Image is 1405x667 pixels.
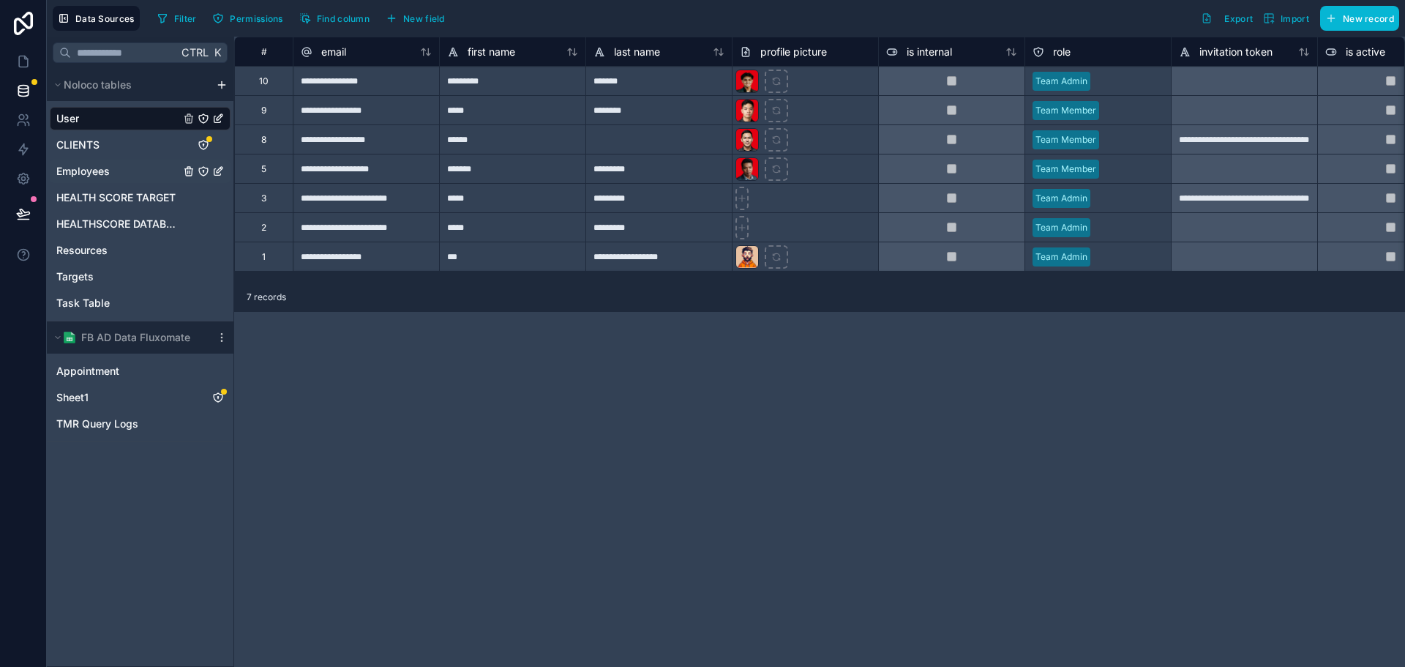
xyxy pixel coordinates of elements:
[230,13,282,24] span: Permissions
[403,13,445,24] span: New field
[760,45,827,59] span: profile picture
[1320,6,1399,31] button: New record
[174,13,197,24] span: Filter
[180,43,210,62] span: Ctrl
[261,222,266,234] div: 2
[321,45,346,59] span: email
[381,7,450,29] button: New field
[261,105,266,116] div: 9
[261,163,266,175] div: 5
[1281,13,1309,24] span: Import
[207,7,293,29] a: Permissions
[53,6,140,31] button: Data Sources
[1035,192,1087,205] div: Team Admin
[212,48,222,58] span: K
[1224,13,1253,24] span: Export
[294,7,375,29] button: Find column
[1199,45,1273,59] span: invitation token
[261,193,266,204] div: 3
[1258,6,1314,31] button: Import
[262,251,266,263] div: 1
[207,7,288,29] button: Permissions
[151,7,202,29] button: Filter
[1053,45,1071,59] span: role
[1035,221,1087,234] div: Team Admin
[907,45,952,59] span: is internal
[1035,163,1096,176] div: Team Member
[261,134,266,146] div: 8
[317,13,370,24] span: Find column
[1035,133,1096,146] div: Team Member
[1346,45,1385,59] span: is active
[259,75,269,87] div: 10
[1035,250,1087,264] div: Team Admin
[614,45,660,59] span: last name
[1035,104,1096,117] div: Team Member
[246,46,282,57] div: #
[1314,6,1399,31] a: New record
[1196,6,1258,31] button: Export
[1035,75,1087,88] div: Team Admin
[75,13,135,24] span: Data Sources
[468,45,515,59] span: first name
[1343,13,1394,24] span: New record
[247,291,286,303] span: 7 records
